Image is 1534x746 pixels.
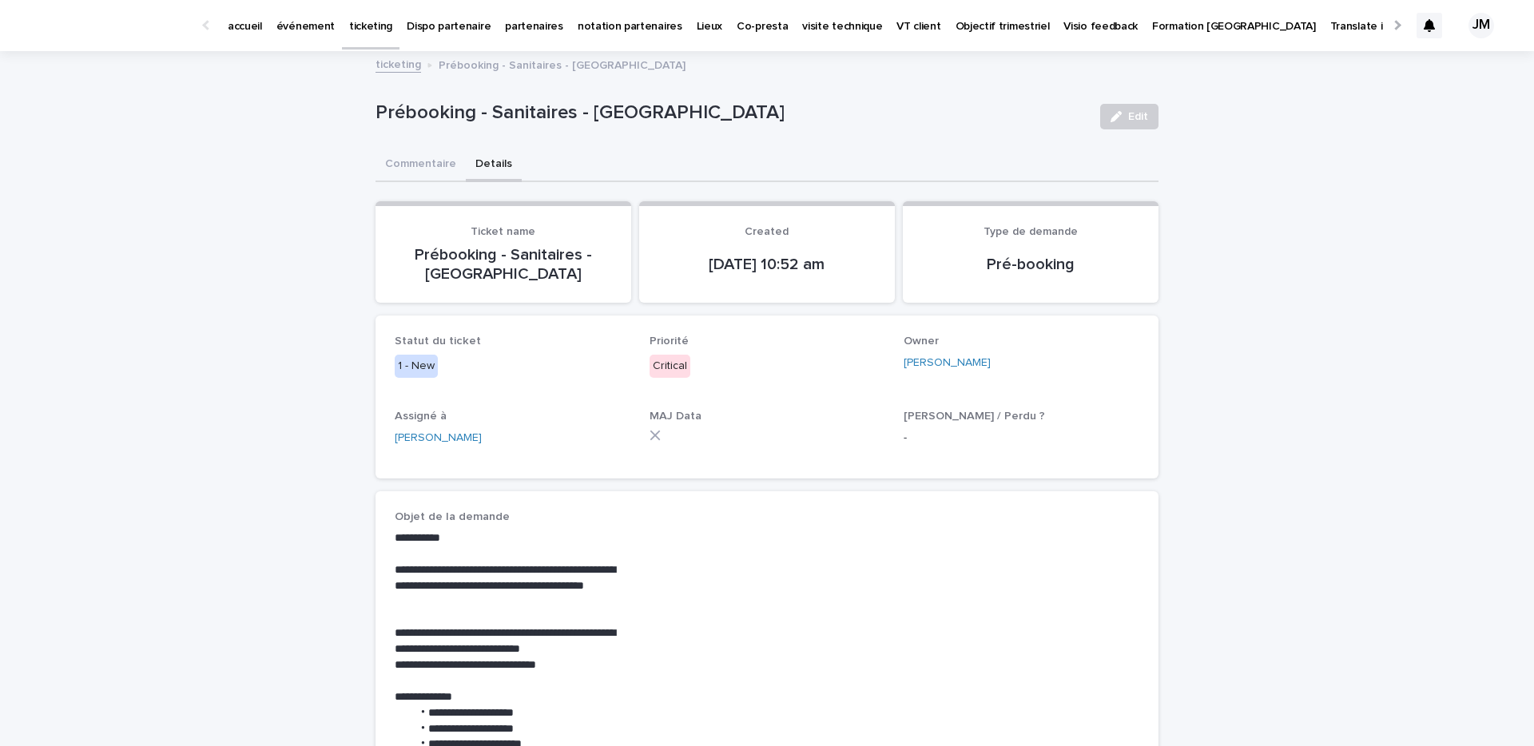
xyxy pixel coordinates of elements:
img: Ls34BcGeRexTGTNfXpUC [32,10,187,42]
span: Owner [904,335,939,347]
p: Pré-booking [922,255,1139,274]
span: Assigné à [395,411,447,422]
span: Statut du ticket [395,335,481,347]
p: - [904,430,1139,446]
span: MAJ Data [650,411,701,422]
span: Objet de la demande [395,511,510,522]
div: 1 - New [395,355,438,378]
a: [PERSON_NAME] [904,355,991,371]
span: Type de demande [984,226,1078,237]
span: [PERSON_NAME] / Perdu ? [904,411,1045,422]
a: ticketing [376,54,421,73]
span: Edit [1128,111,1148,122]
span: Ticket name [471,226,535,237]
p: Prébooking - Sanitaires - [GEOGRAPHIC_DATA] [376,101,1087,125]
div: JM [1468,13,1494,38]
span: Priorité [650,335,689,347]
button: Edit [1100,104,1158,129]
span: Created [745,226,789,237]
p: [DATE] 10:52 am [658,255,876,274]
button: Commentaire [376,149,466,182]
p: Prébooking - Sanitaires - [GEOGRAPHIC_DATA] [439,55,686,73]
p: Prébooking - Sanitaires - [GEOGRAPHIC_DATA] [395,245,612,284]
a: [PERSON_NAME] [395,430,482,446]
button: Details [466,149,522,182]
div: Critical [650,355,690,378]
